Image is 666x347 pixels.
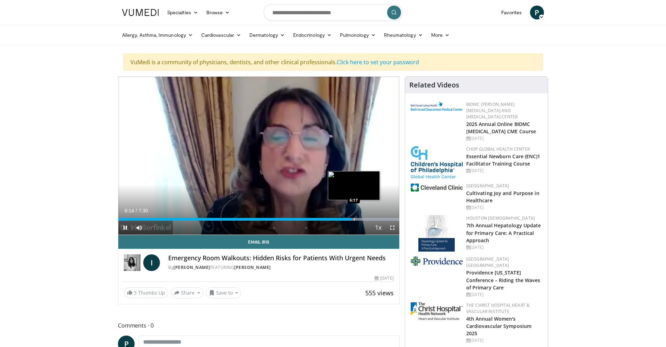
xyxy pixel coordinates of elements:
a: The Christ Hospital Heart & Vascular Institute [466,302,530,314]
a: 7th Annual Hepatology Update for Primary Care: A Practical Approach [466,222,541,243]
img: Dr. Iris Gorfinkel [124,254,140,271]
a: BIDMC [PERSON_NAME][MEDICAL_DATA] and [MEDICAL_DATA] Center [466,101,518,120]
a: Pulmonology [336,28,380,42]
a: Specialties [163,6,202,19]
span: 6:14 [125,208,134,213]
span: Comments 0 [118,321,400,330]
a: Cardiovascular [197,28,245,42]
div: [DATE] [466,291,542,298]
div: [DATE] [375,275,393,281]
a: Allergy, Asthma, Immunology [118,28,197,42]
video-js: Video Player [118,77,399,235]
img: c96b19ec-a48b-46a9-9095-935f19585444.png.150x105_q85_autocrop_double_scale_upscale_version-0.2.png [411,102,463,111]
div: [DATE] [466,135,542,142]
a: Dermatology [245,28,289,42]
span: 3 [134,289,137,296]
span: 555 views [365,289,394,297]
button: Playback Rate [372,221,385,235]
a: Houston [DEMOGRAPHIC_DATA] [466,215,535,221]
a: 3 Thumbs Up [124,287,168,298]
a: I [143,254,160,271]
div: Progress Bar [118,218,399,221]
h4: Emergency Room Walkouts: Hidden Risks for Patients With Urgent Needs [168,254,394,262]
a: [GEOGRAPHIC_DATA] [466,183,509,189]
img: 32b1860c-ff7d-4915-9d2b-64ca529f373e.jpg.150x105_q85_autocrop_double_scale_upscale_version-0.2.jpg [411,302,463,320]
img: VuMedi Logo [122,9,159,16]
a: Essential Newborn Care (ENC)1 Facilitator Training Course [466,153,540,167]
a: CHOP Global Health Center [466,146,530,152]
img: 8fbf8b72-0f77-40e1-90f4-9648163fd298.jpg.150x105_q85_autocrop_double_scale_upscale_version-0.2.jpg [411,146,463,178]
span: 7:30 [138,208,148,213]
img: 83b65fa9-3c25-403e-891e-c43026028dd2.jpg.150x105_q85_autocrop_double_scale_upscale_version-0.2.jpg [418,215,455,252]
a: Email Iris [118,235,399,249]
button: Share [171,287,203,298]
input: Search topics, interventions [264,4,402,21]
img: 9aead070-c8c9-47a8-a231-d8565ac8732e.png.150x105_q85_autocrop_double_scale_upscale_version-0.2.jpg [411,256,463,266]
a: [PERSON_NAME] [234,264,271,270]
span: / [136,208,137,213]
img: 1ef99228-8384-4f7a-af87-49a18d542794.png.150x105_q85_autocrop_double_scale_upscale_version-0.2.jpg [411,184,463,192]
a: P [530,6,544,19]
a: More [427,28,454,42]
div: [DATE] [466,244,542,251]
h4: Related Videos [409,81,459,89]
button: Save to [206,287,241,298]
a: Rheumatology [380,28,427,42]
button: Mute [132,221,146,235]
div: By FEATURING [168,264,394,271]
img: image.jpeg [328,171,380,200]
div: [DATE] [466,204,542,211]
a: [PERSON_NAME] [173,264,210,270]
button: Fullscreen [385,221,399,235]
a: Providence [US_STATE] Conference – Riding the Waves of Primary Care [466,269,540,290]
a: Click here to set your password [337,58,419,66]
div: [DATE] [466,168,542,174]
a: [GEOGRAPHIC_DATA] [GEOGRAPHIC_DATA] [466,256,509,268]
button: Pause [118,221,132,235]
a: Cultivating Joy and Purpose in Healthcare [466,190,539,204]
a: 2025 Annual Online BIDMC [MEDICAL_DATA] CME Course [466,121,536,135]
a: Endocrinology [289,28,336,42]
a: 4th Annual Women's Cardiovascular Symposium 2025 [466,315,531,337]
div: [DATE] [466,337,542,344]
a: Favorites [497,6,526,19]
div: VuMedi is a community of physicians, dentists, and other clinical professionals. [123,53,543,71]
a: Browse [202,6,234,19]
